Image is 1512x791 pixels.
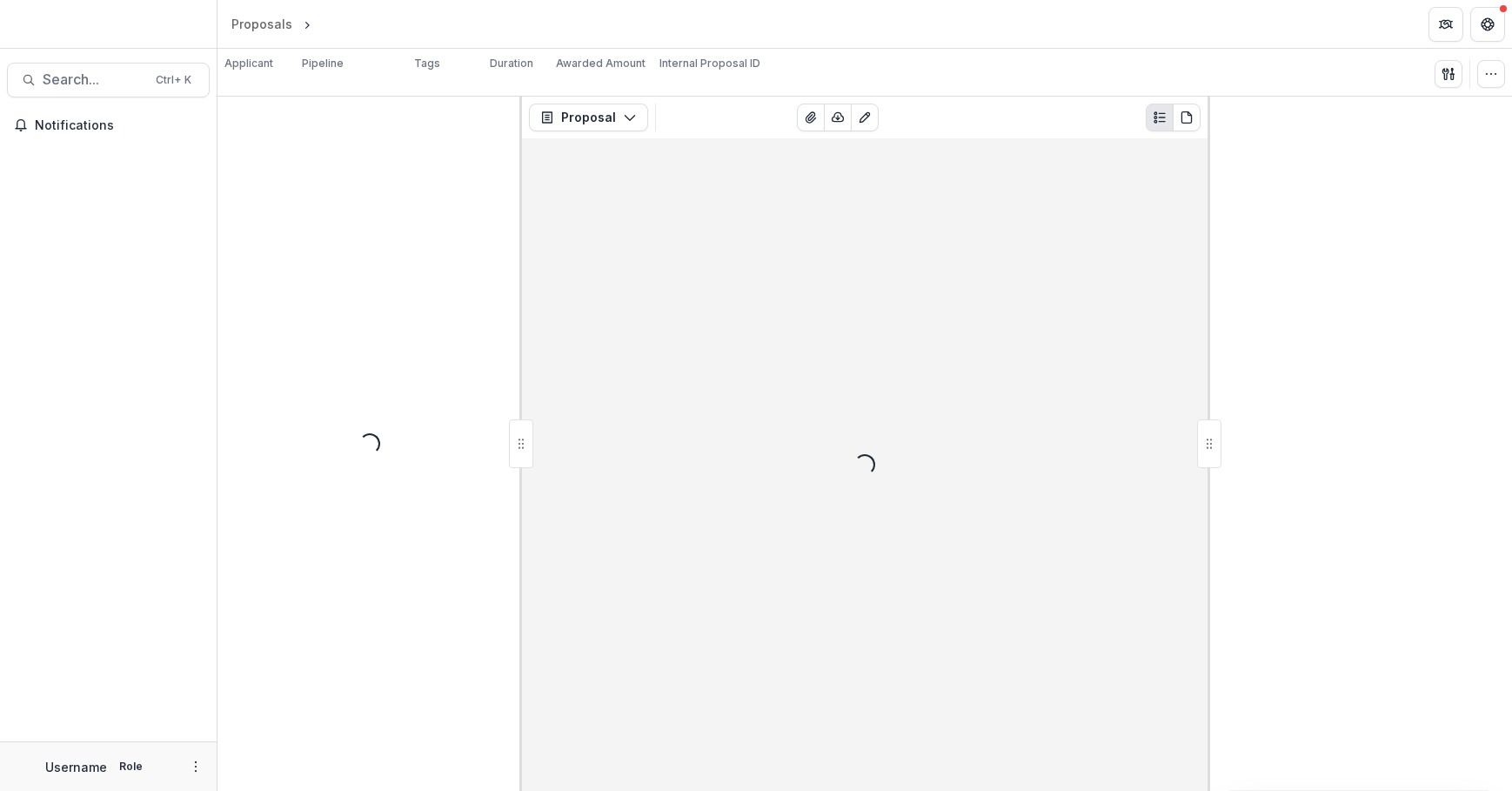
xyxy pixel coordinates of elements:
div: Proposals [231,15,292,33]
p: Duration [490,56,533,71]
div: Ctrl + K [152,70,195,90]
p: Pipeline [302,56,344,71]
button: Partners [1428,7,1463,42]
button: Plaintext view [1146,104,1174,131]
p: Applicant [224,56,273,71]
button: More [185,756,206,777]
a: Proposals [224,11,299,37]
button: View Attached Files [797,104,825,131]
p: Internal Proposal ID [659,56,760,71]
button: Proposal [529,104,648,131]
span: Search... [43,71,145,88]
button: PDF view [1173,104,1201,131]
p: Username [45,758,107,776]
button: Notifications [7,111,210,139]
p: Role [114,759,148,774]
p: Tags [414,56,440,71]
span: Notifications [35,118,203,133]
button: Search... [7,63,210,97]
button: Get Help [1470,7,1505,42]
button: Edit as form [851,104,879,131]
nav: breadcrumb [224,11,389,37]
p: Awarded Amount [556,56,646,71]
